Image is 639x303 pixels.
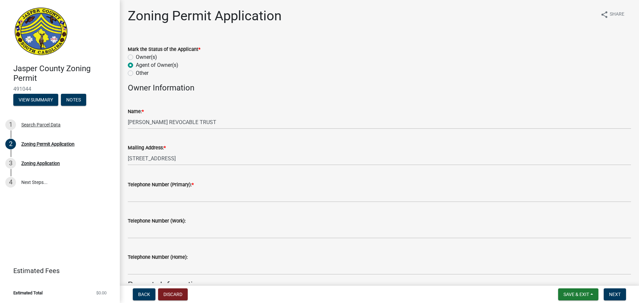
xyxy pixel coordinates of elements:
wm-modal-confirm: Notes [61,97,86,103]
label: Mailing Address: [128,146,166,150]
span: $0.00 [96,291,106,295]
h1: Zoning Permit Application [128,8,282,24]
button: shareShare [595,8,630,21]
button: Next [604,288,626,300]
div: Zoning Application [21,161,60,166]
button: Notes [61,94,86,106]
div: 4 [5,177,16,188]
h4: Owner Information [128,83,631,93]
button: View Summary [13,94,58,106]
wm-modal-confirm: Summary [13,97,58,103]
label: Telephone Number (Work): [128,219,186,224]
h4: Jasper County Zoning Permit [13,64,114,83]
div: Zoning Permit Application [21,142,75,146]
label: Name: [128,109,144,114]
div: 2 [5,139,16,149]
label: Owner(s) [136,53,157,61]
label: Mark the Status of the Applicant [128,47,200,52]
label: Other [136,69,148,77]
button: Save & Exit [558,288,598,300]
span: Estimated Total [13,291,43,295]
div: 1 [5,119,16,130]
h4: Property Information [128,280,631,290]
span: Next [609,292,621,297]
button: Discard [158,288,188,300]
button: Back [133,288,155,300]
img: Jasper County, South Carolina [13,7,69,57]
label: Telephone Number (Primary): [128,183,194,187]
a: Estimated Fees [5,264,109,277]
span: Share [610,11,624,19]
span: Back [138,292,150,297]
div: Search Parcel Data [21,122,61,127]
div: 3 [5,158,16,169]
span: 491044 [13,86,106,92]
label: Agent of Owner(s) [136,61,178,69]
i: share [600,11,608,19]
span: Save & Exit [563,292,589,297]
label: Telephone Number (Home): [128,255,188,260]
